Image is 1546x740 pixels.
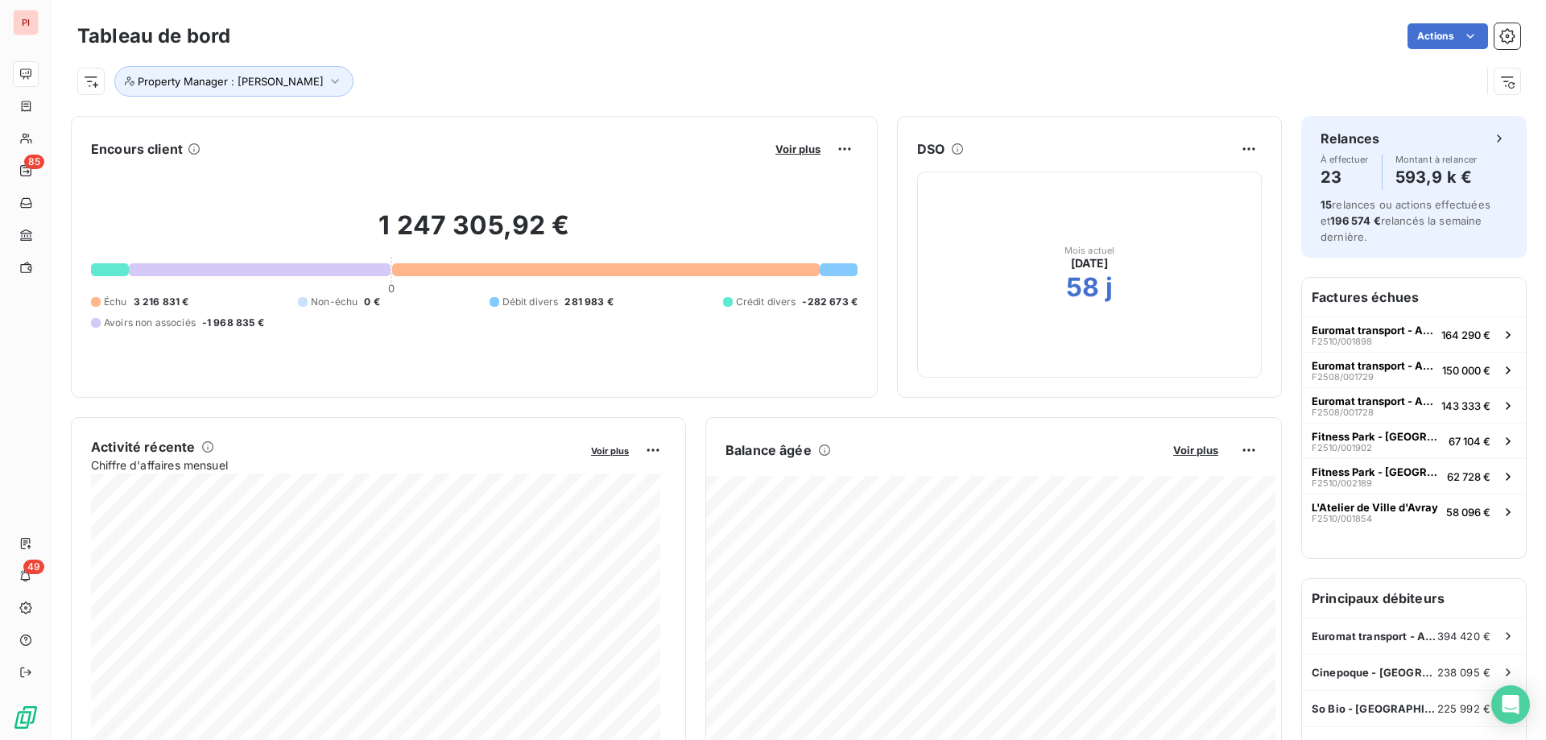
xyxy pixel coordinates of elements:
h6: Factures échues [1302,278,1526,316]
span: Fitness Park - [GEOGRAPHIC_DATA] [1312,465,1441,478]
button: Voir plus [1168,443,1223,457]
button: Euromat transport - Athis Mons (BaiF2508/001729150 000 € [1302,352,1526,387]
span: Débit divers [502,295,559,309]
button: Voir plus [771,142,825,156]
button: Fitness Park - [GEOGRAPHIC_DATA]F2510/00218962 728 € [1302,458,1526,494]
span: 3 216 831 € [134,295,189,309]
span: 0 [388,282,395,295]
span: Euromat transport - Athis Mons (Bai [1312,324,1435,337]
span: 196 574 € [1330,214,1380,227]
span: À effectuer [1321,155,1369,164]
span: 150 000 € [1442,364,1490,377]
h2: j [1106,271,1113,304]
span: Non-échu [311,295,358,309]
span: [DATE] [1071,255,1109,271]
span: 67 104 € [1449,435,1490,448]
span: Euromat transport - Athis Mons (Bai [1312,630,1437,643]
span: 49 [23,560,44,574]
span: relances ou actions effectuées et relancés la semaine dernière. [1321,198,1490,243]
span: Fitness Park - [GEOGRAPHIC_DATA] [1312,430,1442,443]
span: Voir plus [775,143,821,155]
span: F2510/001898 [1312,337,1372,346]
h6: Principaux débiteurs [1302,579,1526,618]
span: Property Manager : [PERSON_NAME] [138,75,324,88]
button: Euromat transport - Athis Mons (BaiF2510/001898164 290 € [1302,316,1526,352]
span: 62 728 € [1447,470,1490,483]
span: 85 [24,155,44,169]
span: Euromat transport - Athis Mons (Bai [1312,395,1435,407]
span: Échu [104,295,127,309]
span: L'Atelier de Ville d'Avray [1312,501,1438,514]
h4: 593,9 k € [1395,164,1478,190]
button: L'Atelier de Ville d'AvrayF2510/00185458 096 € [1302,494,1526,529]
h2: 1 247 305,92 € [91,209,858,258]
h2: 58 [1066,271,1099,304]
button: Euromat transport - Athis Mons (BaiF2508/001728143 333 € [1302,387,1526,423]
span: Avoirs non associés [104,316,196,330]
span: Cinepoque - [GEOGRAPHIC_DATA] (75006) [1312,666,1437,679]
span: Mois actuel [1064,246,1115,255]
h6: Relances [1321,129,1379,148]
div: Open Intercom Messenger [1491,685,1530,724]
span: 238 095 € [1437,666,1490,679]
span: Euromat transport - Athis Mons (Bai [1312,359,1436,372]
h6: Activité récente [91,437,195,457]
span: 0 € [364,295,379,309]
span: F2508/001729 [1312,372,1374,382]
h4: 23 [1321,164,1369,190]
span: F2510/001854 [1312,514,1372,523]
h6: Balance âgée [725,440,812,460]
button: Fitness Park - [GEOGRAPHIC_DATA]F2510/00190267 104 € [1302,423,1526,458]
button: Voir plus [586,443,634,457]
span: Crédit divers [736,295,796,309]
span: So Bio - [GEOGRAPHIC_DATA] [1312,702,1437,715]
span: Voir plus [591,445,629,457]
span: Voir plus [1173,444,1218,457]
img: Logo LeanPay [13,705,39,730]
button: Actions [1408,23,1488,49]
span: F2508/001728 [1312,407,1374,417]
span: -1 968 835 € [202,316,264,330]
span: 143 333 € [1441,399,1490,412]
h3: Tableau de bord [77,22,230,51]
span: 394 420 € [1437,630,1490,643]
span: F2510/002189 [1312,478,1372,488]
span: Chiffre d'affaires mensuel [91,457,580,473]
button: Property Manager : [PERSON_NAME] [114,66,353,97]
span: 58 096 € [1446,506,1490,519]
h6: DSO [917,139,945,159]
span: 225 992 € [1437,702,1490,715]
h6: Encours client [91,139,183,159]
span: -282 673 € [802,295,858,309]
span: 281 983 € [564,295,613,309]
span: 164 290 € [1441,329,1490,341]
span: F2510/001902 [1312,443,1372,453]
span: Montant à relancer [1395,155,1478,164]
div: PI [13,10,39,35]
span: 15 [1321,198,1332,211]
